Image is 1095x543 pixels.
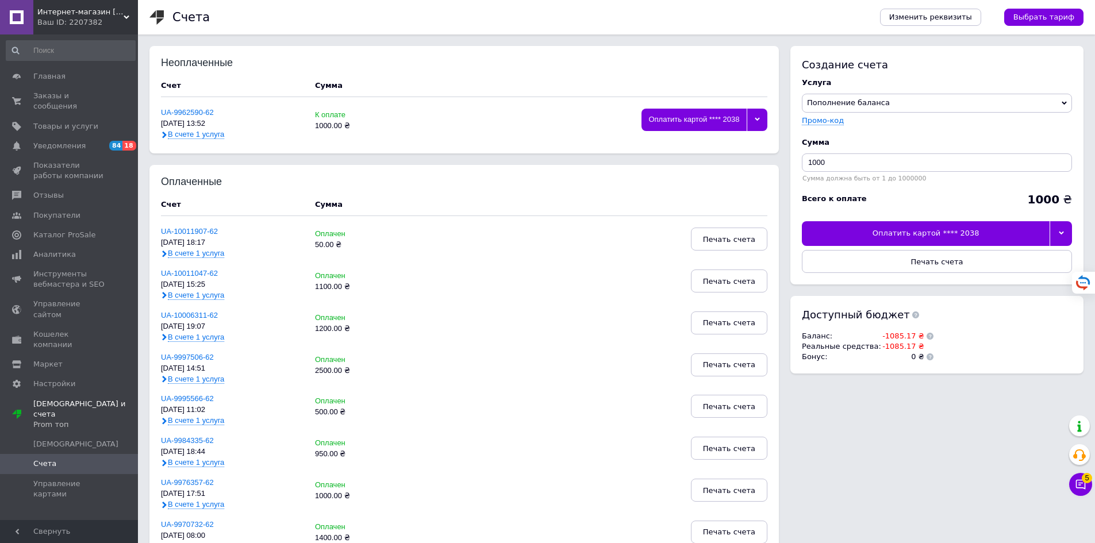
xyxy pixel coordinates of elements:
[802,341,881,352] td: Реальные средства :
[315,450,412,459] div: 950.00 ₴
[802,352,881,362] td: Бонус :
[881,352,924,362] td: 0 ₴
[1013,12,1074,22] span: Выбрать тариф
[315,356,412,364] div: Оплачен
[168,416,224,425] span: В счете 1 услуга
[161,227,218,236] a: UA-10011907-62
[161,199,303,210] div: Счет
[33,459,56,469] span: Счета
[802,331,881,341] td: Баланс :
[33,359,63,369] span: Маркет
[168,249,224,258] span: В счете 1 услуга
[6,40,136,61] input: Поиск
[1027,192,1059,206] b: 1000
[703,360,755,369] span: Печать счета
[33,71,66,82] span: Главная
[691,395,767,418] button: Печать счета
[315,272,412,280] div: Оплачен
[802,221,1050,245] div: Оплатить картой **** 2038
[161,269,218,278] a: UA-10011047-62
[161,532,303,540] div: [DATE] 08:00
[161,490,303,498] div: [DATE] 17:51
[703,318,755,327] span: Печать счета
[315,199,343,210] div: Сумма
[691,437,767,460] button: Печать счета
[691,479,767,502] button: Печать счета
[37,7,124,17] span: Интернет-магазин ПОЛЬ
[168,500,224,509] span: В счете 1 услуга
[881,331,924,341] td: -1085.17 ₴
[880,9,981,26] a: Изменить реквизиты
[37,17,138,28] div: Ваш ID: 2207382
[691,311,767,334] button: Печать счета
[168,458,224,467] span: В счете 1 услуга
[315,397,412,406] div: Оплачен
[315,408,412,417] div: 500.00 ₴
[161,394,214,403] a: UA-9995566-62
[161,280,303,289] div: [DATE] 15:25
[315,325,412,333] div: 1200.00 ₴
[161,353,214,361] a: UA-9997506-62
[161,364,303,373] div: [DATE] 14:51
[33,160,106,181] span: Показатели работы компании
[33,190,64,201] span: Отзывы
[910,257,963,266] span: Печать счета
[802,194,867,204] div: Всего к оплате
[315,283,412,291] div: 1100.00 ₴
[161,80,303,91] div: Счет
[33,379,75,389] span: Настройки
[802,57,1072,72] div: Создание счета
[802,307,910,322] span: Доступный бюджет
[161,108,214,117] a: UA-9962590-62
[802,153,1072,172] input: Введите сумму
[161,120,303,128] div: [DATE] 13:52
[168,333,224,342] span: В счете 1 услуга
[161,436,214,445] a: UA-9984335-62
[881,341,924,352] td: -1085.17 ₴
[168,130,224,139] span: В счете 1 услуга
[168,291,224,300] span: В счете 1 услуга
[161,238,303,247] div: [DATE] 18:17
[33,91,106,111] span: Заказы и сообщения
[703,486,755,495] span: Печать счета
[161,176,236,188] div: Оплаченные
[33,479,106,499] span: Управление картами
[33,230,95,240] span: Каталог ProSale
[33,210,80,221] span: Покупатели
[703,444,755,453] span: Печать счета
[315,80,343,91] div: Сумма
[1027,194,1072,205] div: ₴
[109,141,122,151] span: 84
[33,249,76,260] span: Аналитика
[691,353,767,376] button: Печать счета
[802,78,1072,88] div: Услуга
[33,121,98,132] span: Товары и услуги
[161,520,214,529] a: UA-9970732-62
[315,241,412,249] div: 50.00 ₴
[641,109,747,131] div: Оплатить картой **** 2038
[315,534,412,542] div: 1400.00 ₴
[315,230,412,238] div: Оплачен
[33,141,86,151] span: Уведомления
[703,277,755,286] span: Печать счета
[315,492,412,500] div: 1000.00 ₴
[802,137,1072,148] div: Сумма
[807,98,890,107] span: Пополнение баланса
[691,269,767,292] button: Печать счета
[161,322,303,331] div: [DATE] 19:07
[33,399,138,430] span: [DEMOGRAPHIC_DATA] и счета
[703,527,755,536] span: Печать счета
[161,57,236,69] div: Неоплаченные
[33,439,118,449] span: [DEMOGRAPHIC_DATA]
[315,523,412,532] div: Оплачен
[122,141,136,151] span: 18
[315,314,412,322] div: Оплачен
[703,402,755,411] span: Печать счета
[691,228,767,251] button: Печать счета
[172,10,210,24] h1: Счета
[315,111,412,120] div: К оплате
[315,481,412,490] div: Оплачен
[802,250,1072,273] button: Печать счета
[315,367,412,375] div: 2500.00 ₴
[889,12,972,22] span: Изменить реквизиты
